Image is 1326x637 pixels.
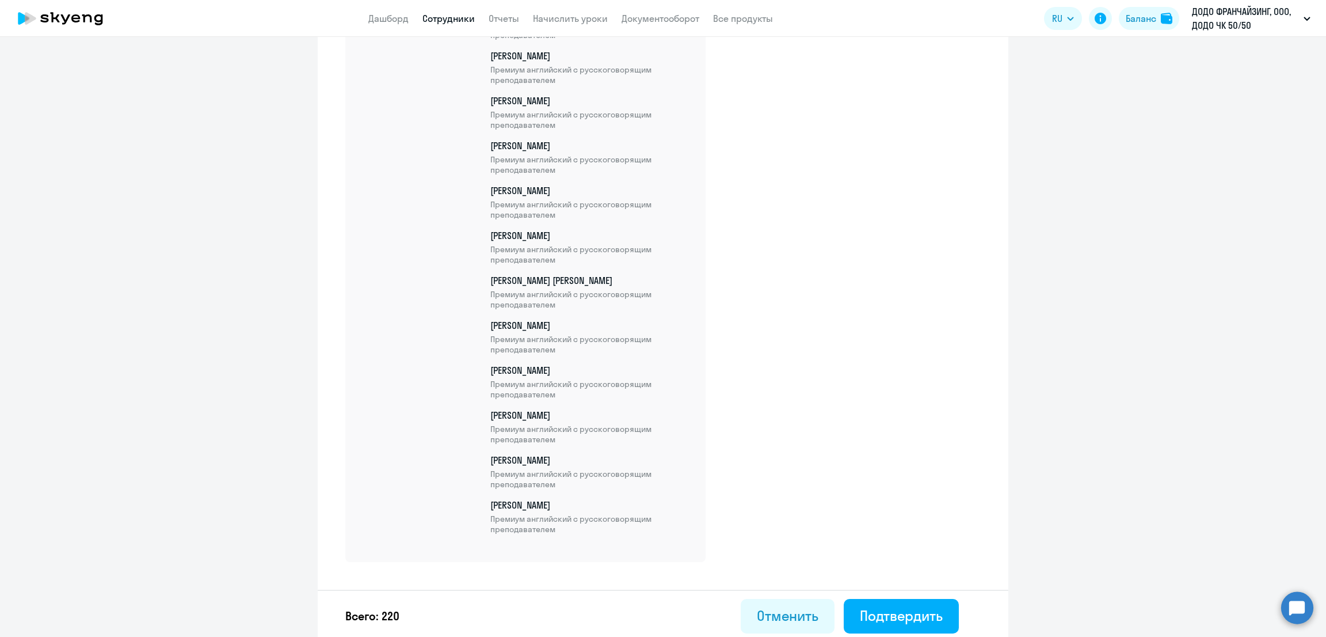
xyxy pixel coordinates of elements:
button: Подтвердить [844,599,959,634]
p: Всего: 220 [345,608,399,624]
p: [PERSON_NAME] [490,94,692,130]
a: Все продукты [713,13,773,24]
a: Сотрудники [422,13,475,24]
img: balance [1161,13,1172,24]
span: Премиум английский с русскоговорящим преподавателем [490,109,692,130]
button: ДОДО ФРАНЧАЙЗИНГ, ООО, ДОДО ЧК 50/50 Предоплата [1186,5,1316,32]
span: Премиум английский с русскоговорящим преподавателем [490,514,692,534]
span: Премиум английский с русскоговорящим преподавателем [490,65,692,85]
span: Премиум английский с русскоговорящим преподавателем [490,334,692,355]
span: Премиум английский с русскоговорящим преподавателем [490,379,692,400]
a: Начислить уроки [533,13,608,24]
button: Балансbalance [1119,7,1179,30]
div: Подтвердить [860,606,943,625]
button: Отменить [741,599,835,634]
a: Дашборд [368,13,409,24]
span: Премиум английский с русскоговорящим преподавателем [490,289,692,310]
p: [PERSON_NAME] [490,409,692,445]
span: Премиум английский с русскоговорящим преподавателем [490,244,692,265]
p: [PERSON_NAME] [490,50,692,85]
a: Документооборот [622,13,699,24]
span: Премиум английский с русскоговорящим преподавателем [490,469,692,490]
span: Премиум английский с русскоговорящим преподавателем [490,154,692,175]
p: [PERSON_NAME] [PERSON_NAME] [490,274,692,310]
a: Отчеты [489,13,519,24]
p: [PERSON_NAME] [490,139,692,175]
p: ДОДО ФРАНЧАЙЗИНГ, ООО, ДОДО ЧК 50/50 Предоплата [1192,5,1299,32]
span: RU [1052,12,1062,25]
div: Баланс [1126,12,1156,25]
p: [PERSON_NAME] [490,499,692,534]
p: [PERSON_NAME] [490,364,692,400]
p: [PERSON_NAME] [490,319,692,355]
p: [PERSON_NAME] [490,184,692,220]
span: Премиум английский с русскоговорящим преподавателем [490,199,692,220]
button: RU [1044,7,1082,30]
p: [PERSON_NAME] [490,229,692,265]
div: Отменить [757,606,818,625]
p: [PERSON_NAME] [490,454,692,490]
span: Премиум английский с русскоговорящим преподавателем [490,424,692,445]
